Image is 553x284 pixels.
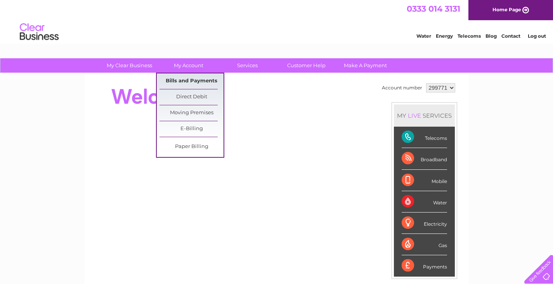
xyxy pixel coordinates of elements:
div: Mobile [402,170,447,191]
a: Telecoms [458,33,481,39]
a: Customer Help [274,58,338,73]
div: Gas [402,234,447,255]
a: Energy [436,33,453,39]
div: Water [402,191,447,213]
td: Account number [380,81,424,94]
a: E-Billing [159,121,224,137]
div: Broadband [402,148,447,169]
div: Payments [402,255,447,276]
a: Contact [501,33,520,39]
div: MY SERVICES [394,105,455,127]
a: Water [416,33,431,39]
a: Blog [485,33,497,39]
a: Moving Premises [159,105,224,121]
a: Services [215,58,279,73]
div: LIVE [406,112,423,119]
a: Make A Payment [333,58,397,73]
a: Log out [528,33,546,39]
a: 0333 014 3131 [407,4,460,14]
a: Bills and Payments [159,73,224,89]
div: Telecoms [402,127,447,148]
div: Clear Business is a trading name of Verastar Limited (registered in [GEOGRAPHIC_DATA] No. 3667643... [94,4,460,38]
a: Direct Debit [159,89,224,105]
div: Electricity [402,213,447,234]
img: logo.png [19,20,59,44]
a: My Account [156,58,220,73]
a: Paper Billing [159,139,224,155]
a: My Clear Business [97,58,161,73]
